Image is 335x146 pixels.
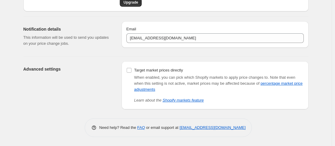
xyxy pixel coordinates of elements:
span: Target market prices directly [134,68,183,72]
a: FAQ [137,125,145,130]
span: Note that even when this setting is not active, market prices may be affected because of [134,75,303,92]
p: This information will be used to send you updates on your price change jobs. [23,35,112,47]
span: Need help? Read the [99,125,137,130]
a: Shopify markets feature [163,98,204,102]
h2: Advanced settings [23,66,112,72]
i: Learn about the [134,98,204,102]
a: [EMAIL_ADDRESS][DOMAIN_NAME] [180,125,246,130]
span: or email support at [145,125,180,130]
span: When enabled, you can pick which Shopify markets to apply price changes to. [134,75,269,80]
span: Email [126,27,136,31]
h2: Notification details [23,26,112,32]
